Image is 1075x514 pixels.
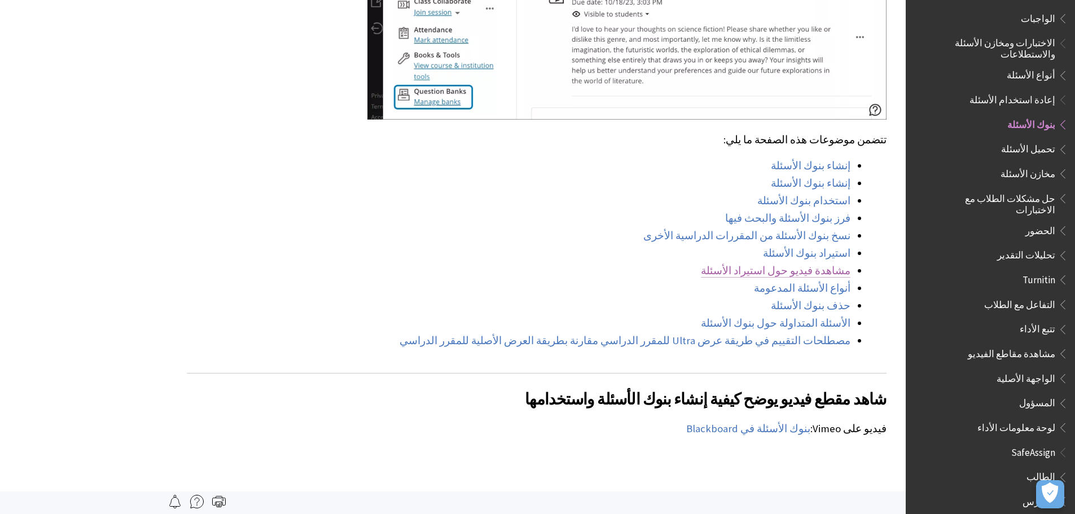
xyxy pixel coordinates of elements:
a: مصطلحات التقييم في طريقة عرض Ultra للمقرر الدراسي مقارنة بطريقة العرض الأصلية للمقرر الدراسي [400,334,850,348]
a: استيراد بنوك الأسئلة [763,247,850,260]
span: مخازن الأسئلة [1001,164,1055,179]
p: تتضمن موضوعات هذه الصفحة ما يلي: [187,133,887,147]
span: المسؤول [1019,394,1055,409]
a: إنشاء بنوك الأسئلة [771,177,850,190]
a: استخدام بنوك الأسئلة [757,194,850,208]
span: تتبع الأداء [1020,320,1055,335]
span: أنواع الأسئلة [1007,66,1055,81]
span: بنوك الأسئلة في Blackboard [686,422,810,435]
img: More help [190,495,204,508]
button: فتح التفضيلات [1036,480,1064,508]
span: فيديو على Vimeo: [810,422,887,435]
a: مشاهدة فيديو حول استيراد الأسئلة [701,264,850,278]
span: بنوك الأسئلة [1007,115,1055,130]
span: Turnitin [1023,270,1055,285]
img: Print [212,495,226,508]
h2: شاهد مقطع فيديو يوضح كيفية إنشاء بنوك الأسئلة واستخدامها [187,373,887,411]
span: التفاعل مع الطلاب [984,295,1055,310]
a: بنوك الأسئلة في Blackboard [686,422,810,436]
span: الطالب [1026,468,1055,483]
span: تحليلات التقدير [997,246,1055,261]
span: مشاهدة مقاطع الفيديو [968,344,1055,359]
span: الحضور [1025,221,1055,236]
span: إعادة استخدام الأسئلة [969,90,1055,106]
span: المدرس [1023,492,1055,507]
a: الأسئلة المتداولة حول بنوك الأسئلة [701,317,850,330]
span: الاختبارات ومخازن الأسئلة والاستطلاعات [936,34,1055,60]
a: أنواع الأسئلة المدعومة [754,282,850,295]
a: حذف بنوك الأسئلة [771,299,850,313]
span: لوحة معلومات الأداء [977,418,1055,433]
a: نسخ بنوك الأسئلة من المقررات الدراسية الأخرى [643,229,850,243]
span: حل مشكلات الطلاب مع الاختبارات [942,189,1055,216]
span: SafeAssign [1011,443,1055,458]
span: الواجبات [1021,9,1055,24]
span: تحميل الأسئلة [1001,140,1055,155]
a: فرز بنوك الأسئلة والبحث فيها [725,212,850,225]
img: Follow this page [168,495,182,508]
span: الواجهة الأصلية [997,369,1055,384]
a: إنشاء بنوك الأسئلة [771,159,850,173]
